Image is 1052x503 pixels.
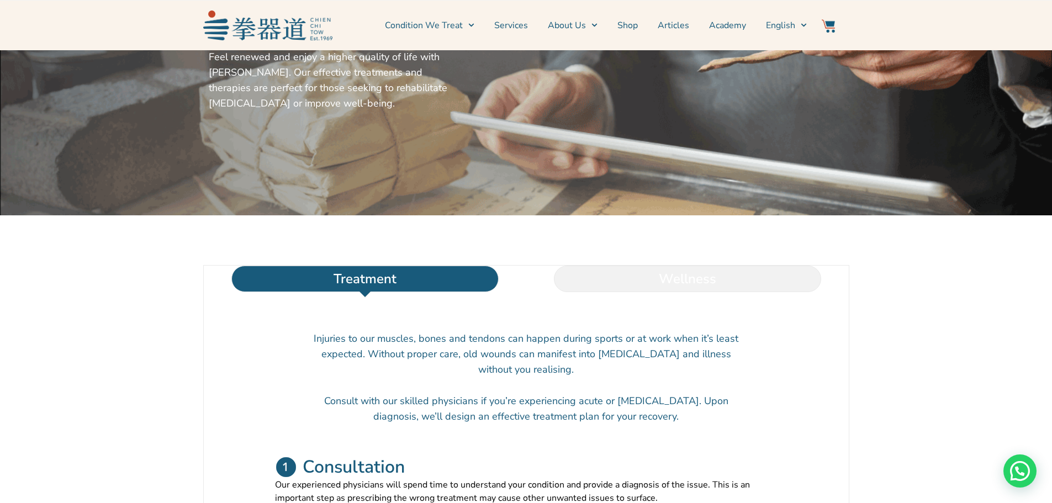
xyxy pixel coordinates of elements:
[209,49,456,111] p: Feel renewed and enjoy a higher quality of life with [PERSON_NAME]. Our effective treatments and ...
[766,19,795,32] span: English
[822,19,835,33] img: Website Icon-03
[338,12,807,39] nav: Menu
[617,12,638,39] a: Shop
[385,12,474,39] a: Condition We Treat
[658,12,689,39] a: Articles
[314,331,739,377] p: Injuries to our muscles, bones and tendons can happen during sports or at work when it’s least ex...
[709,12,746,39] a: Academy
[314,393,739,424] p: Consult with our skilled physicians if you’re experiencing acute or [MEDICAL_DATA]. Upon diagnosi...
[303,456,405,478] h2: Consultation
[548,12,598,39] a: About Us
[494,12,528,39] a: Services
[766,12,807,39] a: English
